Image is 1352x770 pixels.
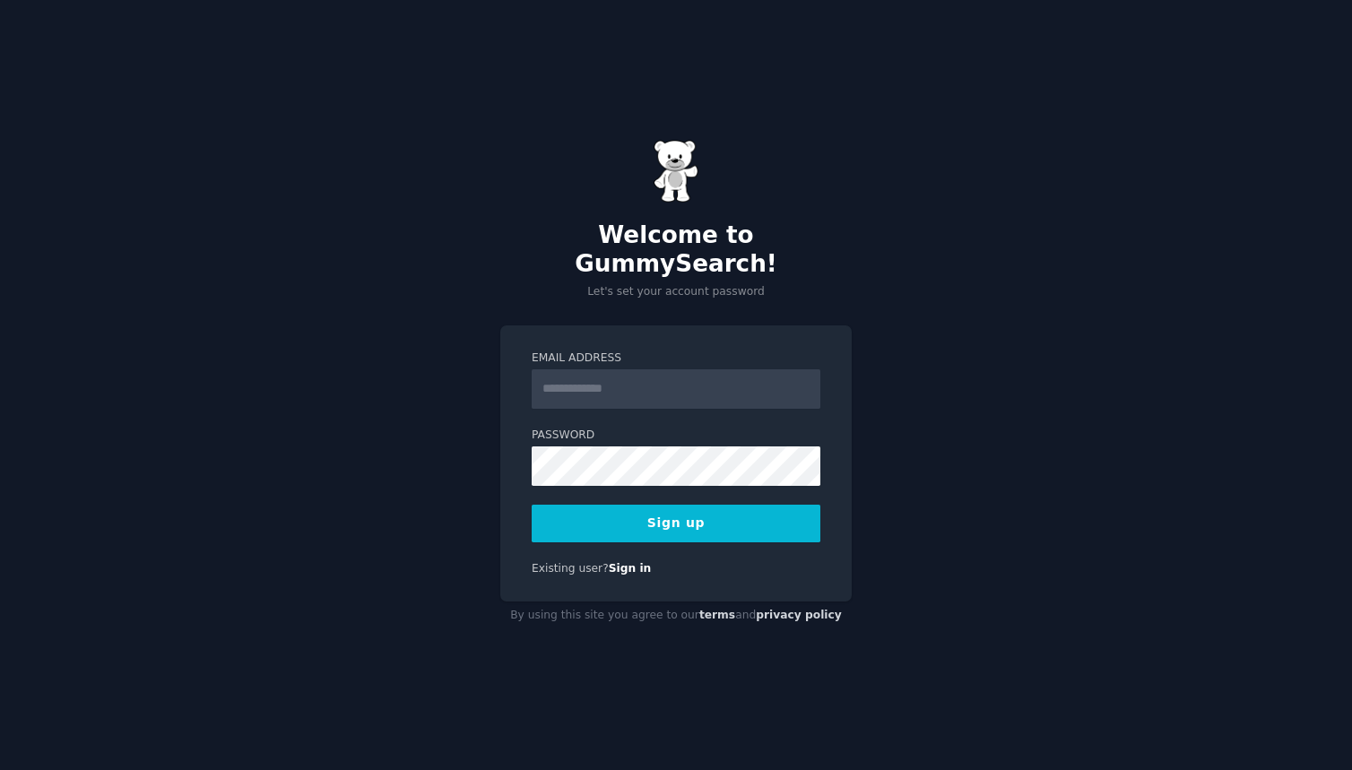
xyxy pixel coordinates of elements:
[532,350,820,367] label: Email Address
[609,562,652,575] a: Sign in
[500,284,852,300] p: Let's set your account password
[699,609,735,621] a: terms
[654,140,698,203] img: Gummy Bear
[756,609,842,621] a: privacy policy
[532,428,820,444] label: Password
[532,562,609,575] span: Existing user?
[500,601,852,630] div: By using this site you agree to our and
[532,505,820,542] button: Sign up
[500,221,852,278] h2: Welcome to GummySearch!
